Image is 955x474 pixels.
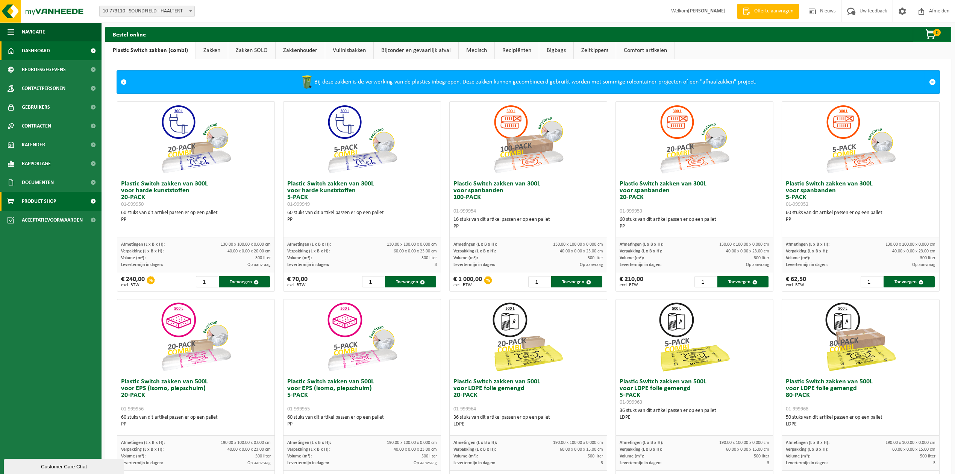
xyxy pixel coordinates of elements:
span: Gebruikers [22,98,50,117]
span: 10-773110 - SOUNDFIELD - HAALTERT [100,6,194,17]
img: 01-999952 [823,102,898,177]
span: 3 [767,461,769,465]
span: Verpakking (L x B x H): [786,447,828,452]
span: Afmetingen (L x B x H): [453,242,497,247]
img: WB-0240-HPE-GN-50.png [299,74,314,90]
input: 1 [362,276,384,287]
span: Contracten [22,117,51,135]
button: Toevoegen [717,276,769,287]
span: 60.00 x 0.00 x 15.00 cm [892,447,935,452]
a: Bijzonder en gevaarlijk afval [374,42,458,59]
input: 1 [861,276,883,287]
span: Dashboard [22,41,50,60]
span: Offerte aanvragen [752,8,795,15]
span: Afmetingen (L x B x H): [121,441,165,445]
h3: Plastic Switch zakken van 300L voor harde kunststoffen 5-PACK [287,181,437,208]
span: 40.00 x 0.00 x 20.00 cm [227,249,271,254]
span: Op aanvraag [580,263,603,267]
span: Op aanvraag [414,461,437,465]
h2: Bestel online [105,27,153,41]
span: 01-999949 [287,202,310,207]
span: Verpakking (L x B x H): [121,447,164,452]
span: Volume (m³): [287,256,312,260]
img: 01-999955 [324,299,400,375]
a: Sluit melding [925,71,940,93]
span: 01-999950 [121,202,144,207]
a: Plastic Switch zakken (combi) [105,42,196,59]
span: Verpakking (L x B x H): [453,249,496,254]
span: 10-773110 - SOUNDFIELD - HAALTERT [99,6,195,17]
span: 500 liter [588,454,603,459]
h3: Plastic Switch zakken van 300L voor spanbanden 20-PACK [620,181,769,214]
img: 01-999949 [324,102,400,177]
h3: Plastic Switch zakken van 300L voor harde kunststoffen 20-PACK [121,181,271,208]
span: Volume (m³): [786,256,810,260]
span: 190.00 x 100.00 x 0.000 cm [221,441,271,445]
span: 300 liter [754,256,769,260]
a: Zakken [196,42,228,59]
span: Volume (m³): [620,454,644,459]
span: 40.00 x 0.00 x 23.00 cm [892,249,935,254]
div: Bij deze zakken is de verwerking van de plastics inbegrepen. Deze zakken kunnen gecombineerd gebr... [130,71,925,93]
span: 130.00 x 100.00 x 0.000 cm [387,242,437,247]
div: PP [620,223,769,230]
img: 01-999968 [823,299,898,375]
div: € 70,00 [287,276,308,287]
span: 01-999963 [620,400,642,405]
span: 130.00 x 100.00 x 0.000 cm [885,242,935,247]
h3: Plastic Switch zakken van 500L voor EPS (isomo, piepschuim) 20-PACK [121,378,271,412]
input: 1 [694,276,717,287]
span: 3 [601,461,603,465]
span: Volume (m³): [121,256,146,260]
span: Levertermijn in dagen: [287,263,329,267]
span: 190.00 x 100.00 x 0.000 cm [387,441,437,445]
span: Kalender [22,135,45,154]
button: 0 [913,27,950,42]
span: Levertermijn in dagen: [786,461,828,465]
div: 60 stuks van dit artikel passen er op een pallet [287,414,437,428]
a: Bigbags [539,42,573,59]
span: Levertermijn in dagen: [453,263,495,267]
button: Toevoegen [551,276,602,287]
span: 40.00 x 0.00 x 23.00 cm [394,447,437,452]
div: 50 stuks van dit artikel passen er op een pallet [786,414,935,428]
img: 01-999953 [657,102,732,177]
h3: Plastic Switch zakken van 500L voor EPS (isomo, piepschuim) 5-PACK [287,378,437,412]
span: 60.00 x 0.00 x 15.00 cm [726,447,769,452]
img: 01-999950 [158,102,233,177]
div: € 62,50 [786,276,806,287]
div: 60 stuks van dit artikel passen er op een pallet [121,210,271,223]
span: Acceptatievoorwaarden [22,211,83,229]
img: 01-999954 [491,102,566,177]
button: Toevoegen [219,276,270,287]
span: Volume (m³): [620,256,644,260]
span: Afmetingen (L x B x H): [287,441,331,445]
span: Op aanvraag [247,263,271,267]
div: 36 stuks van dit artikel passen er op een pallet [453,414,603,428]
span: 130.00 x 100.00 x 0.000 cm [221,242,271,247]
span: 40.00 x 0.00 x 23.00 cm [560,249,603,254]
div: 60 stuks van dit artikel passen er op een pallet [786,210,935,223]
span: Volume (m³): [287,454,312,459]
span: Afmetingen (L x B x H): [620,242,663,247]
span: Op aanvraag [912,263,935,267]
span: 60.00 x 0.00 x 15.00 cm [560,447,603,452]
div: 60 stuks van dit artikel passen er op een pallet [620,216,769,230]
span: 0 [933,29,941,36]
span: Levertermijn in dagen: [620,263,661,267]
div: € 240,00 [121,276,145,287]
div: LDPE [620,414,769,421]
span: 01-999955 [287,406,310,412]
span: 500 liter [255,454,271,459]
input: 1 [196,276,218,287]
span: excl. BTW [786,283,806,287]
div: PP [786,216,935,223]
div: PP [287,216,437,223]
span: Afmetingen (L x B x H): [786,242,829,247]
span: Verpakking (L x B x H): [620,447,662,452]
div: 60 stuks van dit artikel passen er op een pallet [121,414,271,428]
span: 190.00 x 100.00 x 0.000 cm [719,441,769,445]
a: Offerte aanvragen [737,4,799,19]
span: Levertermijn in dagen: [121,461,163,465]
